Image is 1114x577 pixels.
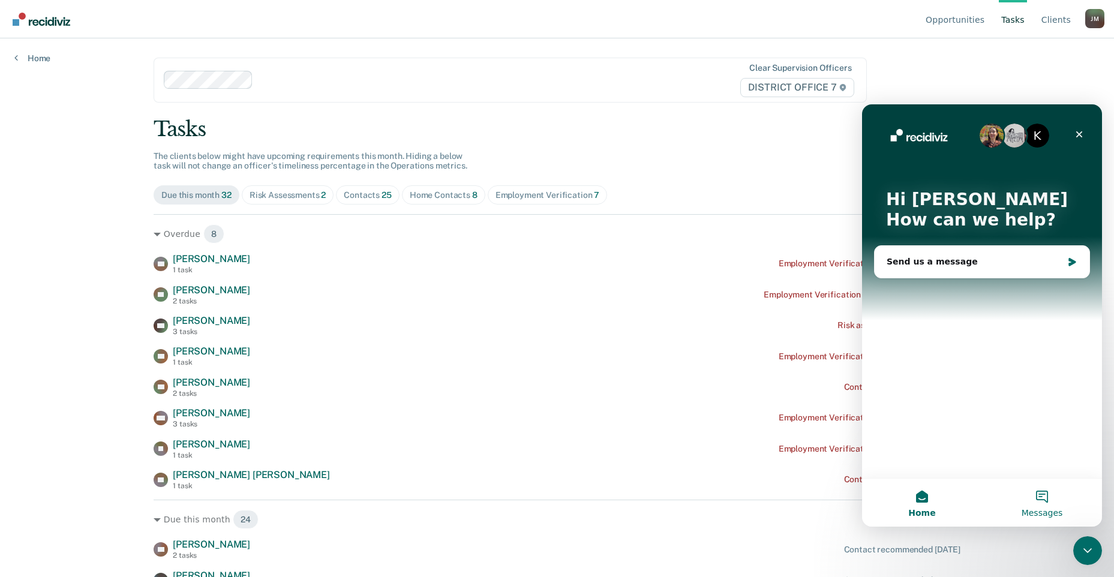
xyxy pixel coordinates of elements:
div: Employment Verification recommended [DATE] [779,259,960,269]
div: Due this month [161,190,232,200]
span: 7 [594,190,599,200]
div: Employment Verification recommended [DATE] [779,351,960,362]
div: Employment Verification [496,190,600,200]
span: 25 [382,190,392,200]
span: [PERSON_NAME] [173,253,250,265]
iframe: Intercom live chat [1073,536,1102,565]
div: Employment Verification recommended [DATE] [779,444,960,454]
div: J M [1085,9,1104,28]
span: [PERSON_NAME] [173,315,250,326]
span: [PERSON_NAME] [173,539,250,550]
span: 24 [233,510,259,529]
span: 8 [472,190,478,200]
div: 1 task [173,266,250,274]
div: 2 tasks [173,389,250,398]
span: [PERSON_NAME] [173,438,250,450]
div: 3 tasks [173,420,250,428]
span: 32 [221,190,232,200]
span: [PERSON_NAME] [173,345,250,357]
div: Risk assessment due a year ago [837,320,960,330]
span: 2 [321,190,326,200]
div: 1 task [173,482,330,490]
button: Profile dropdown button [1085,9,1104,28]
div: Contacts [344,190,392,200]
div: Home Contacts [410,190,478,200]
div: Contact recommended [DATE] [844,545,960,555]
div: 1 task [173,358,250,366]
div: Tasks [154,117,960,142]
span: DISTRICT OFFICE 7 [740,78,854,97]
span: [PERSON_NAME] [173,284,250,296]
div: Employment Verification recommended a year ago [764,290,960,300]
div: Employment Verification recommended [DATE] [779,413,960,423]
span: [PERSON_NAME] [PERSON_NAME] [173,469,330,480]
div: Clear supervision officers [749,63,851,73]
div: 2 tasks [173,297,250,305]
img: Recidiviz [13,13,70,26]
span: [PERSON_NAME] [173,407,250,419]
div: Risk Assessments [250,190,326,200]
div: 3 tasks [173,327,250,336]
span: The clients below might have upcoming requirements this month. Hiding a below task will not chang... [154,151,467,171]
div: Contact recommended [DATE] [844,474,960,485]
div: Contact recommended [DATE] [844,382,960,392]
div: Due this month 24 [154,510,960,529]
span: 8 [203,224,224,244]
div: Overdue 8 [154,224,960,244]
div: 2 tasks [173,551,250,560]
iframe: Intercom live chat [862,104,1102,527]
div: 1 task [173,451,250,459]
a: Home [14,53,50,64]
span: [PERSON_NAME] [173,377,250,388]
